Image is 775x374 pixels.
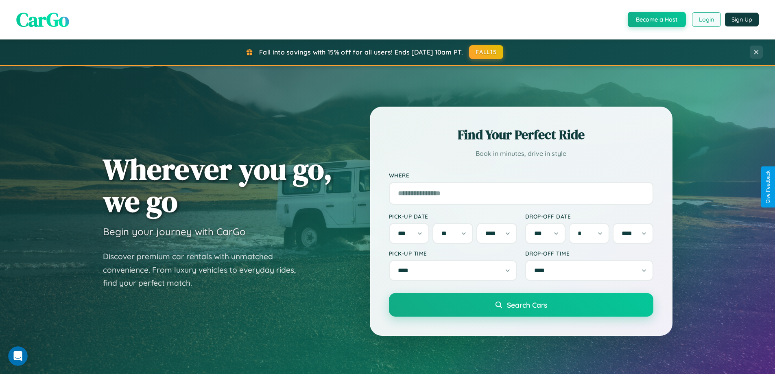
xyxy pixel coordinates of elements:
button: FALL15 [469,45,503,59]
label: Drop-off Date [525,213,653,220]
label: Drop-off Time [525,250,653,257]
label: Pick-up Time [389,250,517,257]
h2: Find Your Perfect Ride [389,126,653,144]
p: Discover premium car rentals with unmatched convenience. From luxury vehicles to everyday rides, ... [103,250,306,290]
div: Give Feedback [765,171,771,203]
span: CarGo [16,6,69,33]
label: Pick-up Date [389,213,517,220]
h3: Begin your journey with CarGo [103,225,246,238]
button: Become a Host [628,12,686,27]
label: Where [389,172,653,179]
span: Search Cars [507,300,547,309]
iframe: Intercom live chat [8,346,28,366]
span: Fall into savings with 15% off for all users! Ends [DATE] 10am PT. [259,48,463,56]
h1: Wherever you go, we go [103,153,332,217]
button: Login [692,12,721,27]
p: Book in minutes, drive in style [389,148,653,160]
button: Search Cars [389,293,653,317]
button: Sign Up [725,13,759,26]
